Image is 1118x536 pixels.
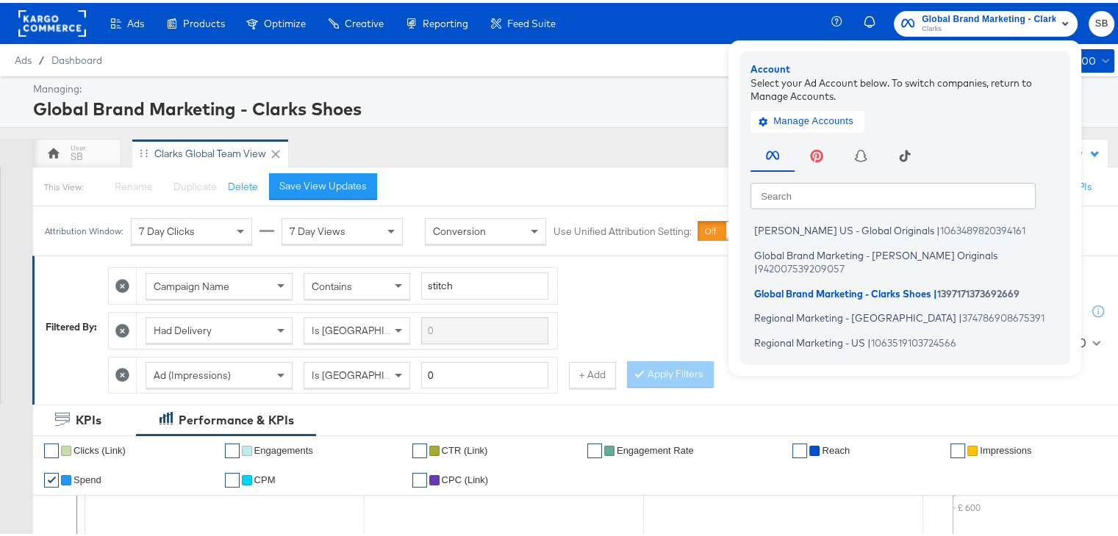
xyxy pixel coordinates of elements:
[1089,8,1114,34] button: SB
[617,442,694,453] span: Engagement Rate
[51,51,102,63] a: Dashboard
[71,147,83,161] div: SB
[290,222,345,235] span: 7 Day Views
[33,93,1111,118] div: Global Brand Marketing - Clarks Shoes
[758,260,845,272] span: 942007539209057
[754,284,931,296] span: Global Brand Marketing - Clarks Shoes
[423,15,468,26] span: Reporting
[754,260,758,272] span: |
[179,409,294,426] div: Performance & KPIs
[173,177,217,190] span: Duplicate
[950,441,965,455] a: ✔
[421,269,548,297] input: Enter a search term
[936,222,940,233] span: |
[44,178,83,190] div: This View:
[412,441,427,455] a: ✔
[44,441,59,455] a: ✔
[940,222,1025,233] span: 1063489820394161
[922,9,1056,24] span: Global Brand Marketing - Clarks Shoes
[822,442,850,453] span: Reach
[421,314,548,341] input: Enter a search term
[228,177,258,191] button: Delete
[154,144,266,158] div: Clarks Global Team View
[754,246,997,258] span: Global Brand Marketing - [PERSON_NAME] Originals
[754,333,865,345] span: Regional Marketing - US
[345,15,384,26] span: Creative
[74,442,126,453] span: Clicks (Link)
[76,409,101,426] div: KPIs
[225,470,240,485] a: ✔
[507,15,556,26] span: Feed Suite
[750,107,864,129] button: Manage Accounts
[154,277,229,290] span: Campaign Name
[433,222,486,235] span: Conversion
[750,73,1059,100] div: Select your Ad Account below. To switch companies, return to Manage Accounts.
[569,359,616,385] button: + Add
[264,15,306,26] span: Optimize
[312,321,424,334] span: Is [GEOGRAPHIC_DATA]
[754,222,934,233] span: [PERSON_NAME] US - Global Originals
[442,442,488,453] span: CTR (Link)
[127,15,144,26] span: Ads
[269,170,377,197] button: Save View Updates
[154,366,231,379] span: Ad (Impressions)
[140,146,148,154] div: Drag to reorder tab
[33,79,1111,93] div: Managing:
[934,284,937,296] span: |
[922,21,1056,32] span: Clarks
[279,176,367,190] div: Save View Updates
[762,110,853,127] span: Manage Accounts
[32,51,51,63] span: /
[225,441,240,455] a: ✔
[754,309,956,321] span: Regional Marketing - [GEOGRAPHIC_DATA]
[254,471,276,482] span: CPM
[792,441,807,455] a: ✔
[587,441,602,455] a: ✔
[46,317,97,331] div: Filtered By:
[139,222,195,235] span: 7 Day Clicks
[412,470,427,485] a: ✔
[962,309,1044,321] span: 374786908675391
[312,366,424,379] span: Is [GEOGRAPHIC_DATA]
[980,442,1031,453] span: Impressions
[254,442,313,453] span: Engagements
[1094,12,1108,29] span: SB
[871,333,956,345] span: 1063519103724566
[44,470,59,485] a: ✔
[115,177,153,190] span: Rename
[958,309,962,321] span: |
[44,223,123,233] div: Attribution Window:
[867,333,871,345] span: |
[15,51,32,63] span: Ads
[74,471,101,482] span: Spend
[937,284,1020,296] span: 1397171373692669
[154,321,212,334] span: Had Delivery
[750,59,1059,73] div: Account
[183,15,225,26] span: Products
[553,222,692,236] label: Use Unified Attribution Setting:
[312,277,352,290] span: Contains
[421,359,548,386] input: Enter a number
[894,8,1078,34] button: Global Brand Marketing - Clarks ShoesClarks
[442,471,489,482] span: CPC (Link)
